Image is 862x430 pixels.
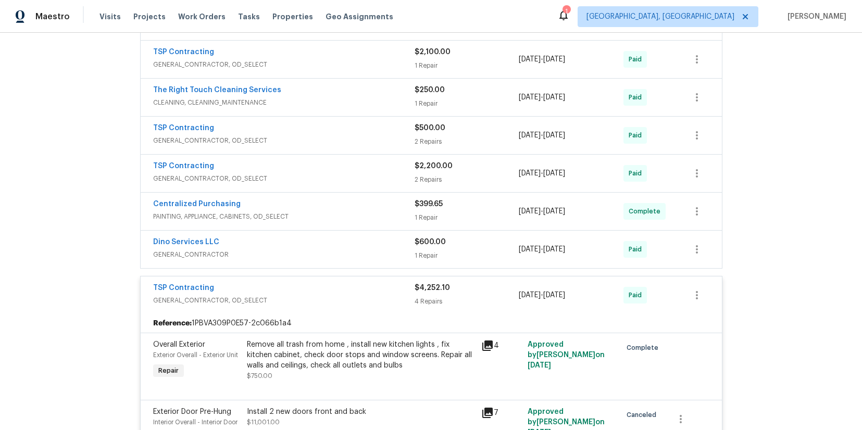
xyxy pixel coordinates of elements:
span: GENERAL_CONTRACTOR, OD_SELECT [153,135,415,146]
span: [DATE] [543,208,565,215]
div: 1 Repair [415,60,519,71]
div: 1 Repair [415,250,519,261]
span: Paid [629,54,646,65]
span: Paid [629,130,646,141]
span: Canceled [627,410,660,420]
span: Repair [154,365,183,376]
span: Geo Assignments [326,11,393,22]
span: [PERSON_NAME] [783,11,846,22]
span: [DATE] [519,246,541,253]
span: [DATE] [528,362,551,369]
span: Overall Exterior [153,341,205,348]
span: [GEOGRAPHIC_DATA], [GEOGRAPHIC_DATA] [586,11,734,22]
span: [DATE] [543,56,565,63]
span: Exterior Overall - Exterior Unit [153,352,238,358]
span: $4,252.10 [415,284,450,292]
a: Dino Services LLC [153,238,219,246]
span: [DATE] [543,94,565,101]
span: Work Orders [178,11,226,22]
span: - [519,290,565,300]
span: - [519,130,565,141]
span: $250.00 [415,86,445,94]
div: 7 [481,407,522,419]
span: Projects [133,11,166,22]
span: CLEANING, CLEANING_MAINTENANCE [153,97,415,108]
span: [DATE] [519,292,541,299]
span: [DATE] [519,132,541,139]
span: - [519,54,565,65]
span: $500.00 [415,124,445,132]
a: TSP Contracting [153,124,214,132]
span: [DATE] [519,56,541,63]
span: $2,200.00 [415,162,453,170]
div: Remove all trash from home , install new kitchen lights , fix kitchen cabinet, check door stops a... [247,339,475,371]
span: $750.00 [247,373,272,379]
span: Visits [99,11,121,22]
span: Complete [627,343,663,353]
span: Properties [272,11,313,22]
div: 2 Repairs [415,136,519,147]
span: GENERAL_CONTRACTOR, OD_SELECT [153,59,415,70]
span: Complete [629,206,665,217]
span: PAINTING, APPLIANCE, CABINETS, OD_SELECT [153,211,415,222]
div: 4 [481,339,522,352]
span: $600.00 [415,238,446,246]
span: Tasks [238,13,260,20]
span: Paid [629,92,646,103]
div: 1 Repair [415,212,519,223]
span: - [519,244,565,255]
span: $11,001.00 [247,419,280,425]
span: Maestro [35,11,70,22]
span: Paid [629,290,646,300]
div: 4 Repairs [415,296,519,307]
div: 1PBVA309P0E57-2c066b1a4 [141,314,722,333]
span: Paid [629,244,646,255]
a: TSP Contracting [153,284,214,292]
span: $399.65 [415,200,443,208]
span: - [519,92,565,103]
a: Centralized Purchasing [153,200,241,208]
span: [DATE] [543,246,565,253]
div: 1 Repair [415,98,519,109]
span: GENERAL_CONTRACTOR [153,249,415,260]
span: [DATE] [543,170,565,177]
span: [DATE] [519,208,541,215]
a: TSP Contracting [153,162,214,170]
span: GENERAL_CONTRACTOR, OD_SELECT [153,173,415,184]
span: Approved by [PERSON_NAME] on [528,341,605,369]
span: [DATE] [543,132,565,139]
span: Exterior Door Pre-Hung [153,408,231,415]
div: Install 2 new doors front and back [247,407,475,417]
span: [DATE] [519,94,541,101]
span: $2,100.00 [415,48,451,56]
b: Reference: [153,318,192,328]
span: GENERAL_CONTRACTOR, OD_SELECT [153,295,415,306]
div: 1 [563,6,570,17]
span: - [519,206,565,217]
span: [DATE] [543,292,565,299]
span: - [519,168,565,179]
div: 2 Repairs [415,174,519,185]
span: Paid [629,168,646,179]
a: The Right Touch Cleaning Services [153,86,281,94]
span: [DATE] [519,170,541,177]
a: TSP Contracting [153,48,214,56]
span: Interior Overall - Interior Door [153,419,238,425]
